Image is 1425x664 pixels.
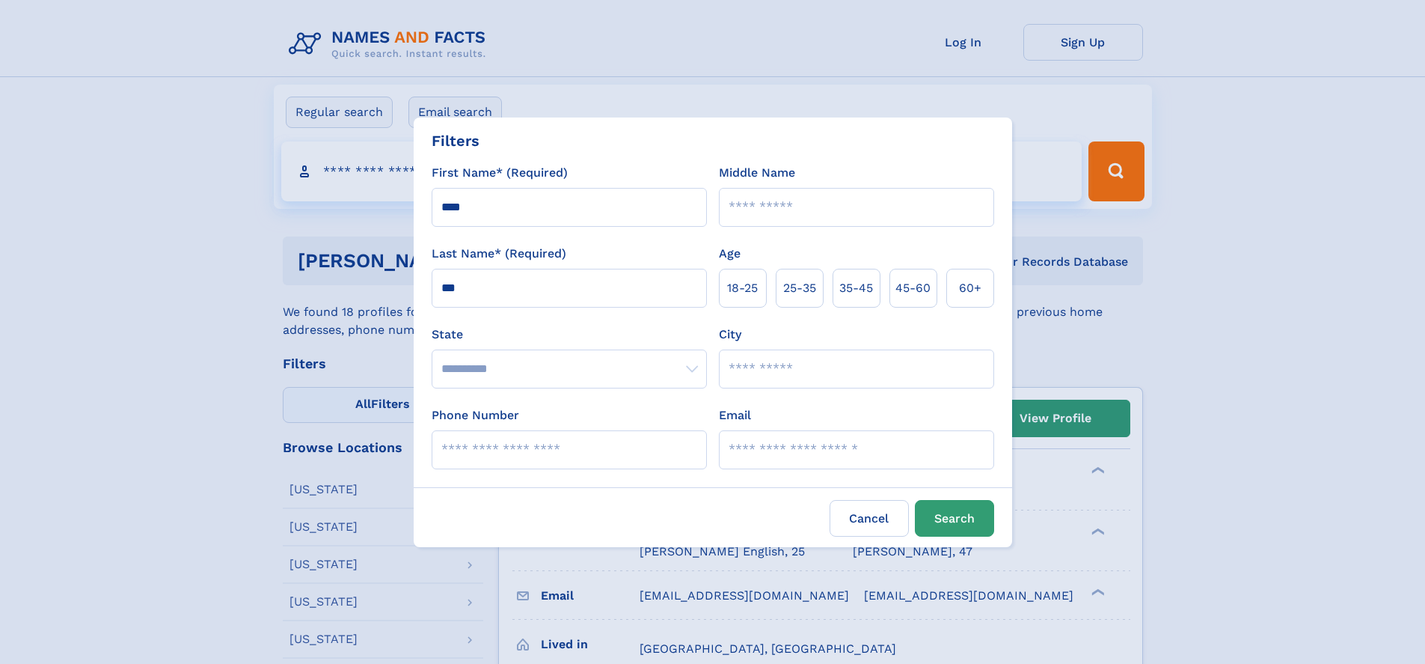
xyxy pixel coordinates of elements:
label: State [432,326,707,344]
label: Cancel [830,500,909,537]
label: Middle Name [719,164,795,182]
span: 18‑25 [727,279,758,297]
label: Last Name* (Required) [432,245,566,263]
label: Email [719,406,751,424]
div: Filters [432,130,479,152]
span: 35‑45 [839,279,873,297]
label: City [719,326,741,344]
button: Search [915,500,994,537]
span: 25‑35 [783,279,816,297]
span: 45‑60 [895,279,931,297]
label: First Name* (Required) [432,164,568,182]
label: Age [719,245,741,263]
label: Phone Number [432,406,519,424]
span: 60+ [959,279,981,297]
